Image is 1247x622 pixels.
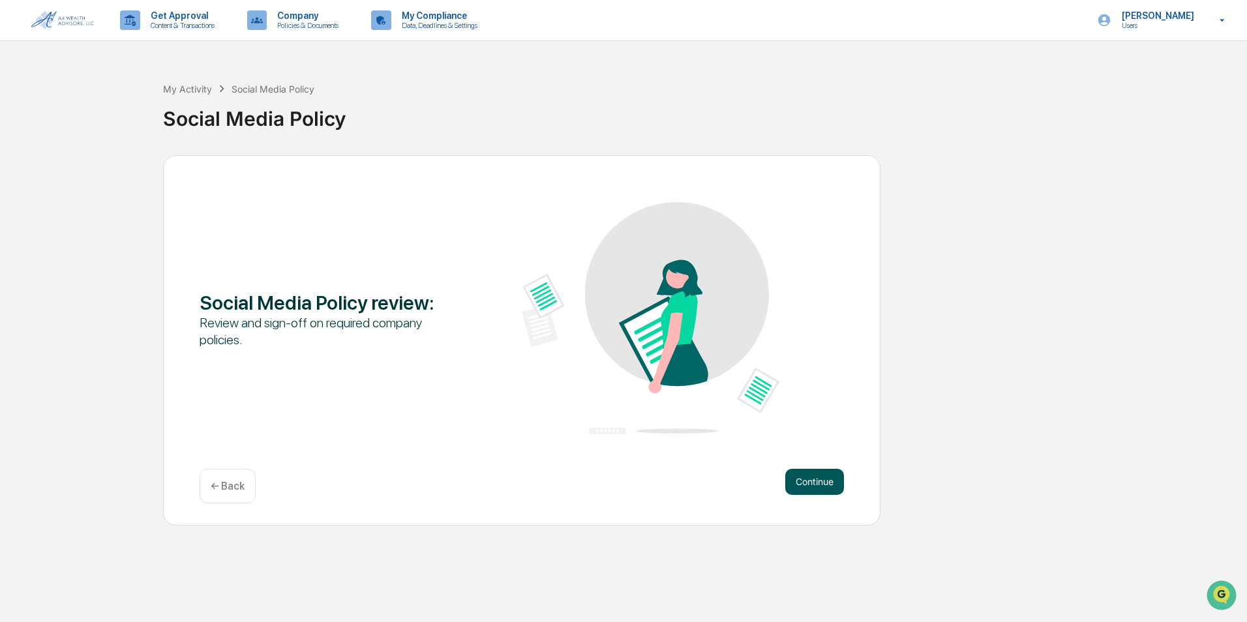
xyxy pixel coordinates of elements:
[89,159,167,183] a: 🗄️Attestations
[267,21,345,30] p: Policies & Documents
[13,100,37,123] img: 1746055101610-c473b297-6a78-478c-a979-82029cc54cd1
[163,96,1240,130] div: Social Media Policy
[391,21,484,30] p: Data, Deadlines & Settings
[222,104,237,119] button: Start new chat
[26,189,82,202] span: Data Lookup
[211,480,245,492] p: ← Back
[8,159,89,183] a: 🖐️Preclearance
[200,291,457,314] div: Social Media Policy review :
[232,83,314,95] div: Social Media Policy
[1111,10,1201,21] p: [PERSON_NAME]
[92,220,158,231] a: Powered byPylon
[1205,579,1240,614] iframe: Open customer support
[140,21,221,30] p: Content & Transactions
[785,469,844,495] button: Continue
[44,100,214,113] div: Start new chat
[130,221,158,231] span: Pylon
[13,27,237,48] p: How can we help?
[13,190,23,201] div: 🔎
[522,202,779,434] img: Social Media Policy review
[26,164,84,177] span: Preclearance
[44,113,165,123] div: We're available if you need us!
[108,164,162,177] span: Attestations
[391,10,484,21] p: My Compliance
[8,184,87,207] a: 🔎Data Lookup
[140,10,221,21] p: Get Approval
[95,166,105,176] div: 🗄️
[13,166,23,176] div: 🖐️
[1111,21,1201,30] p: Users
[31,11,94,29] img: logo
[267,10,345,21] p: Company
[163,83,212,95] div: My Activity
[200,314,457,348] div: Review and sign-off on required company policies.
